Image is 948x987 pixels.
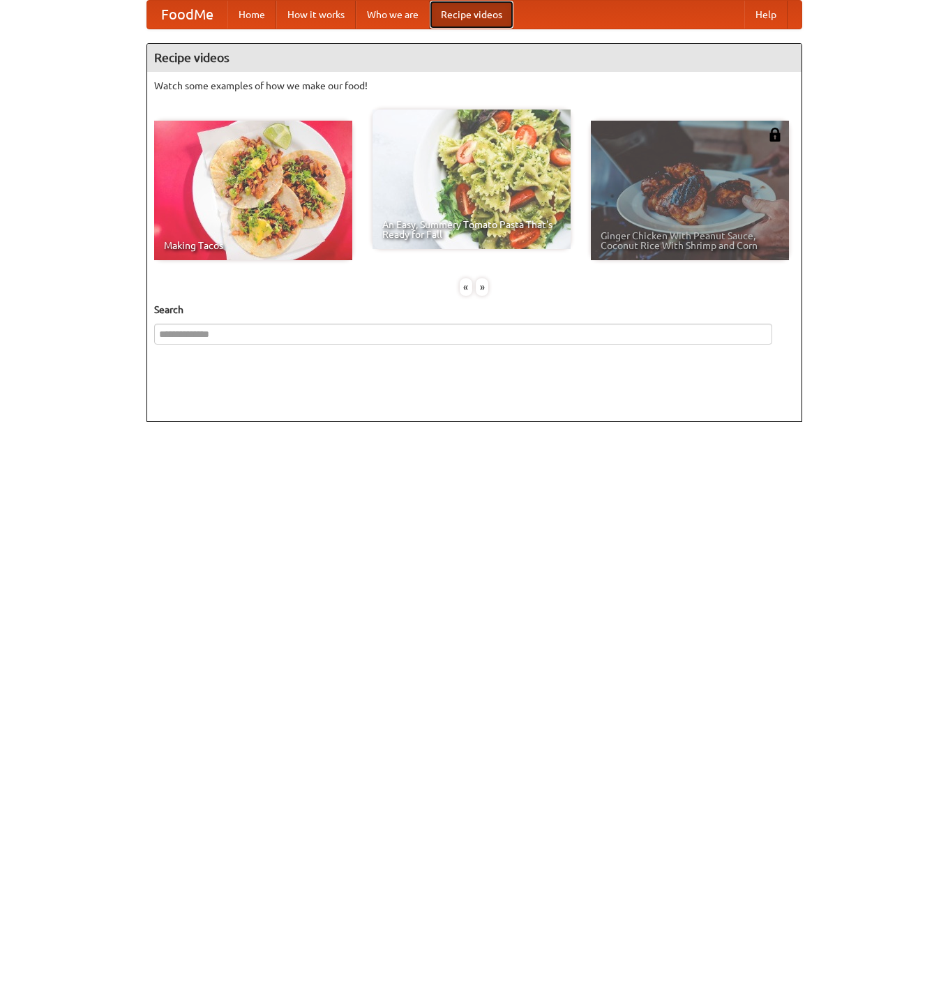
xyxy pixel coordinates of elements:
a: Help [744,1,788,29]
a: Home [227,1,276,29]
span: Making Tacos [164,241,343,250]
img: 483408.png [768,128,782,142]
a: Recipe videos [430,1,513,29]
h5: Search [154,303,795,317]
div: » [476,278,488,296]
span: An Easy, Summery Tomato Pasta That's Ready for Fall [382,220,561,239]
a: An Easy, Summery Tomato Pasta That's Ready for Fall [373,110,571,249]
a: FoodMe [147,1,227,29]
a: How it works [276,1,356,29]
a: Making Tacos [154,121,352,260]
div: « [460,278,472,296]
a: Who we are [356,1,430,29]
h4: Recipe videos [147,44,802,72]
p: Watch some examples of how we make our food! [154,79,795,93]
